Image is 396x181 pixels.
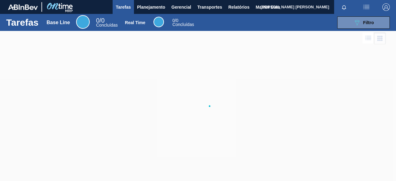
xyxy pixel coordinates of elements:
[96,23,118,28] span: Concluídas
[76,15,90,29] div: Base Line
[228,3,249,11] span: Relatórios
[96,18,118,27] div: Base Line
[125,20,145,25] div: Real Time
[256,3,280,11] span: Master Data
[137,3,165,11] span: Planejamento
[171,3,191,11] span: Gerencial
[363,20,374,25] span: Filtro
[8,4,38,10] img: TNhmsLtSVTkK8tSr43FrP2fwEKptu5GPRR3wAAAABJRU5ErkJggg==
[116,3,131,11] span: Tarefas
[47,20,70,25] div: Base Line
[363,3,370,11] img: userActions
[96,17,99,24] span: 0
[6,19,39,26] h1: Tarefas
[334,3,354,11] button: Notificações
[172,18,178,23] span: / 0
[172,19,194,27] div: Real Time
[172,18,175,23] span: 0
[197,3,222,11] span: Transportes
[172,22,194,27] span: Concluídas
[382,3,390,11] img: Logout
[337,16,390,29] button: Filtro
[96,17,105,24] span: / 0
[153,17,164,27] div: Real Time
